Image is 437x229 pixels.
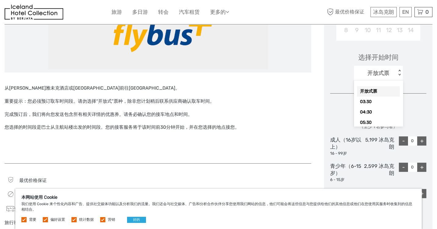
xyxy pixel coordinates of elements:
[402,9,409,15] font: EN
[373,9,394,15] font: 冰岛克朗
[50,218,65,222] font: 偏好设置
[21,195,57,200] font: 本网站使用 Cookie
[358,53,399,61] font: 选择开始时间
[108,218,115,222] font: 营销
[5,124,239,130] font: 您选择的时间段是巴士从主航站楼出发的时间段。您的接客服务将于该时间前30分钟开始，并在您选择的地点接您。
[179,8,200,17] a: 汽车租赁
[120,85,180,91] font: 前往[GEOGRAPHIC_DATA]。
[5,5,63,20] img: 481-8f989b07-3259-4bb0-90ed-3da368179bdc_logo_small.jpg
[179,9,200,15] font: 汽车租赁
[360,89,377,94] font: 开放式票
[425,9,429,15] font: 0
[360,109,372,115] font: 04:30
[111,9,122,15] font: 旅游
[19,178,47,183] font: 最优价格保证
[373,25,384,35] div: Choose Wednesday, March 11th, 2026
[367,70,389,76] font: 开放式票
[362,25,373,35] div: Choose Tuesday, March 10th, 2026
[420,164,424,171] font: +
[420,190,424,197] font: +
[351,25,362,35] div: Choose Monday, March 9th, 2026
[364,163,394,176] font: 2,599 冰岛克朗
[330,177,344,182] font: 6 - 15岁
[398,70,402,76] font: < >
[420,138,424,144] font: +
[127,217,146,223] button: 好的
[340,25,351,35] div: Choose Sunday, March 8th, 2026
[5,98,214,104] font: 重要提示：您必须预订取车时间段。请勿选择“开放式”票种，除非您计划稍后联系供应商确认取车时间。
[9,11,68,16] font: 我们现在不在。请稍后再查看！
[405,25,416,35] div: Choose Saturday, March 14th, 2026
[132,9,148,15] font: 多日游
[402,138,405,144] font: -
[29,218,36,222] font: 需要
[360,99,372,104] font: 03:30
[21,202,412,211] font: 我们使用 Cookie 来个性化内容和广告、提供社交媒体功能以及分析我们的流量。我们还会与社交媒体、广告和分析合作伙伴分享您使用我们网站的信息，他们可能会将这些信息与您提供给他们的其他信息或他们...
[5,220,23,225] font: 旅行社：
[5,112,192,117] font: 完成预订后，我们将向您发送包含所有相关详情的优惠券。请务必确认您的接车地点和时间。
[210,9,226,15] font: 更多的
[133,218,140,222] font: 好的
[5,85,120,91] font: 从[PERSON_NAME]雅未克酒店或[GEOGRAPHIC_DATA]
[79,218,94,222] font: 统计数据
[330,163,361,176] font: 青少年（6-15岁）
[330,151,347,156] font: 16 - 99岁
[111,8,122,17] a: 旅游
[360,120,372,125] font: 05:30
[365,137,394,150] font: 5,199 冰岛克朗
[330,137,361,150] font: 成人（16岁以上）
[384,25,394,35] div: Choose Thursday, March 12th, 2026
[402,164,405,171] font: -
[394,25,405,35] div: Choose Friday, March 13th, 2026
[335,9,364,15] font: 最优价格保证
[158,9,169,15] font: 转会
[70,9,78,17] button: 打开 LiveChat 聊天小部件
[132,8,148,17] a: 多日游
[158,8,169,17] a: 转会
[359,124,397,129] font: （至少 1 名参与者）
